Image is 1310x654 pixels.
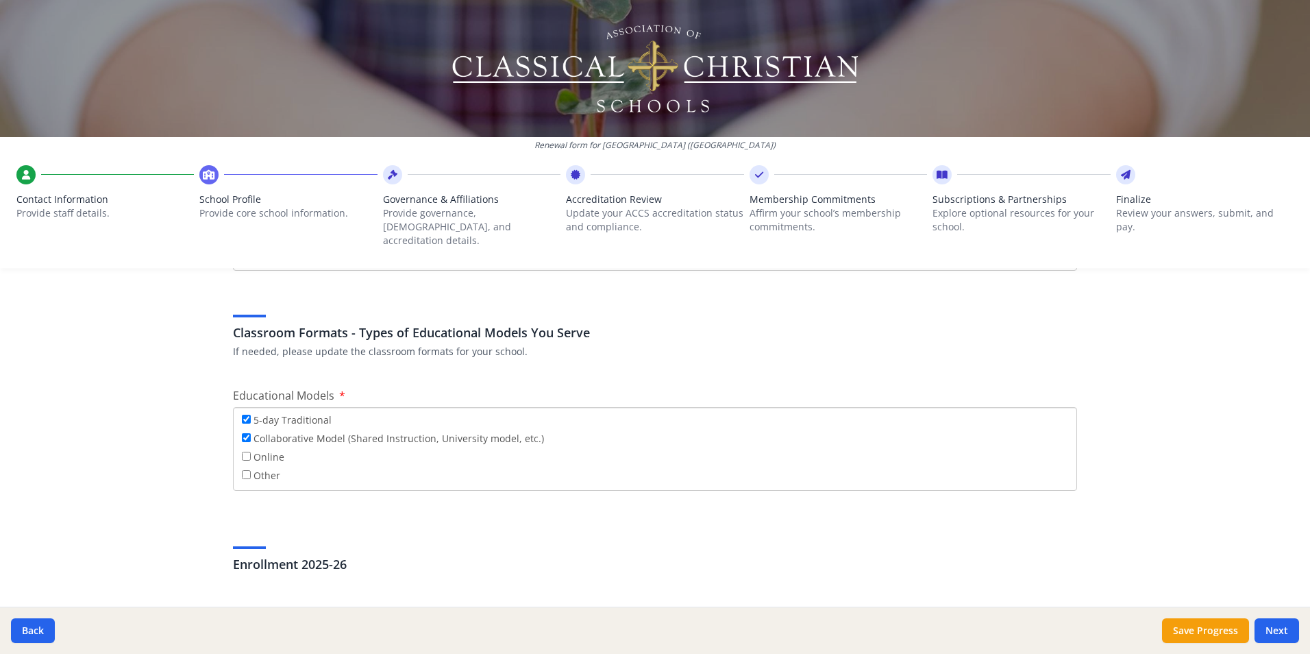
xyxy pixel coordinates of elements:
span: Contact Information [16,193,194,206]
p: Review your answers, submit, and pay. [1116,206,1294,234]
input: 5-day Traditional [242,415,251,424]
span: Membership Commitments [750,193,927,206]
span: Subscriptions & Partnerships [932,193,1110,206]
h3: Enrollment 2025-26 [233,555,1077,574]
span: Finalize [1116,193,1294,206]
p: Affirm your school’s membership commitments. [750,206,927,234]
p: Provide staff details. [16,206,194,220]
img: Logo [450,21,861,117]
p: Update your ACCS accreditation status and compliance. [566,206,743,234]
p: Provide core school information. [199,206,377,220]
p: Provide governance, [DEMOGRAPHIC_DATA], and accreditation details. [383,206,560,247]
button: Save Progress [1162,618,1249,643]
label: Other [242,468,280,483]
label: 5-day Traditional [242,412,332,427]
p: Explore optional resources for your school. [932,206,1110,234]
button: Next [1255,618,1299,643]
p: If needed, please update the classroom formats for your school. [233,345,1077,359]
input: Other [242,470,251,479]
span: School Profile [199,193,377,206]
h3: Classroom Formats - Types of Educational Models You Serve [233,323,1077,342]
input: Collaborative Model (Shared Instruction, University model, etc.) [242,433,251,442]
span: Educational Models [233,388,334,403]
label: Collaborative Model (Shared Instruction, University model, etc.) [242,431,544,446]
button: Back [11,618,55,643]
span: Accreditation Review [566,193,743,206]
label: Online [242,449,284,464]
span: Governance & Affiliations [383,193,560,206]
input: Online [242,452,251,461]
